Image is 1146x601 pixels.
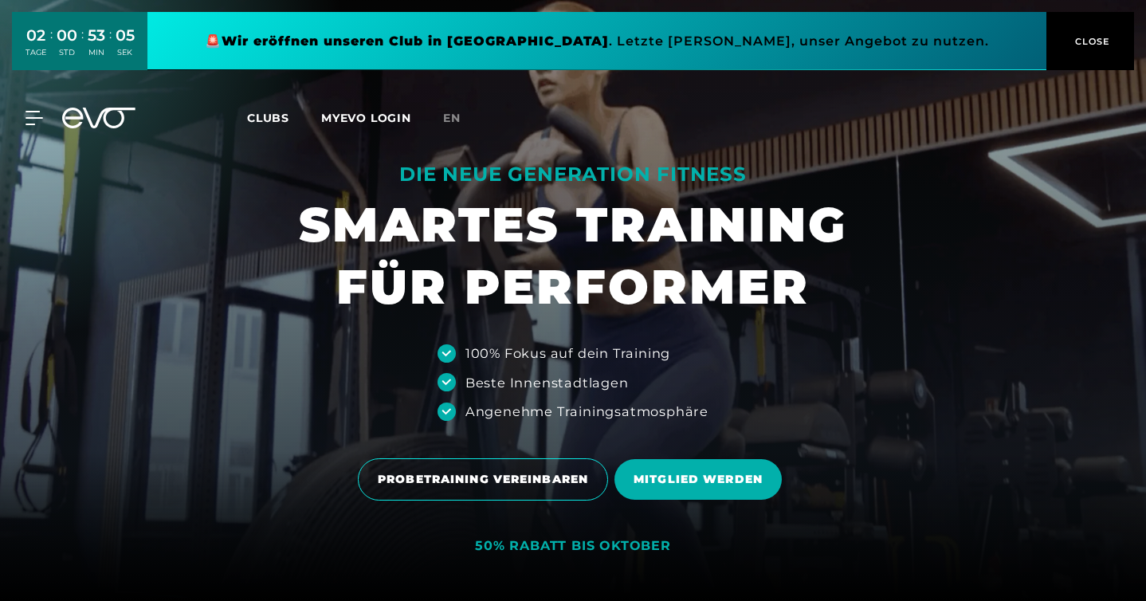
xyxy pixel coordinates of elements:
[116,47,135,58] div: SEK
[247,110,321,125] a: Clubs
[634,471,763,488] span: MITGLIED WERDEN
[614,447,788,512] a: MITGLIED WERDEN
[378,471,588,488] span: PROBETRAINING VEREINBAREN
[321,111,411,125] a: MYEVO LOGIN
[1071,34,1110,49] span: CLOSE
[50,26,53,68] div: :
[57,24,77,47] div: 00
[443,109,480,128] a: en
[88,47,105,58] div: MIN
[465,373,629,392] div: Beste Innenstadtlagen
[57,47,77,58] div: STD
[26,24,46,47] div: 02
[299,194,847,318] h1: SMARTES TRAINING FÜR PERFORMER
[1046,12,1134,70] button: CLOSE
[358,446,614,513] a: PROBETRAINING VEREINBAREN
[116,24,135,47] div: 05
[26,47,46,58] div: TAGE
[465,402,708,421] div: Angenehme Trainingsatmosphäre
[299,162,847,187] div: DIE NEUE GENERATION FITNESS
[443,111,461,125] span: en
[109,26,112,68] div: :
[81,26,84,68] div: :
[465,344,670,363] div: 100% Fokus auf dein Training
[88,24,105,47] div: 53
[247,111,289,125] span: Clubs
[475,538,671,555] div: 50% RABATT BIS OKTOBER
